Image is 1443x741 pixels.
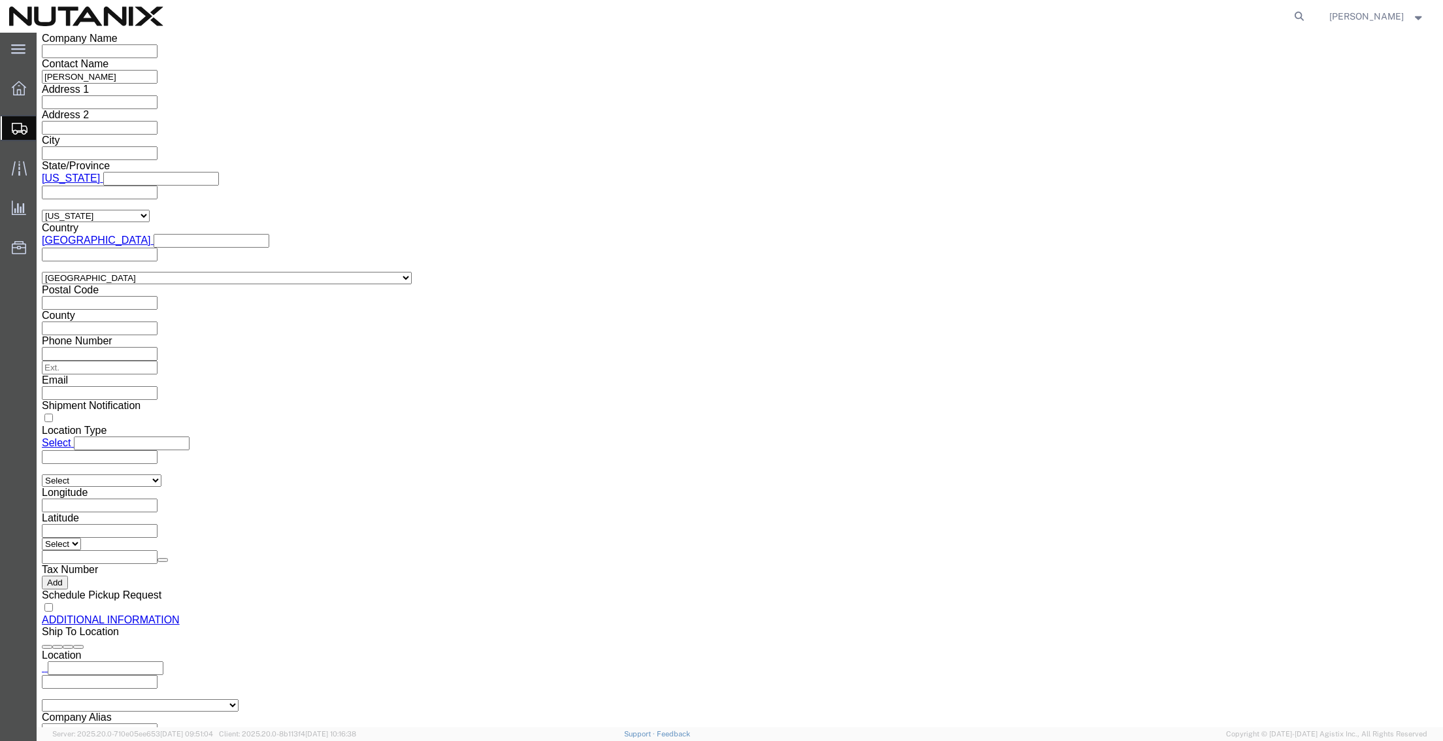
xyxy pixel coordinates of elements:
[624,730,657,738] a: Support
[305,730,356,738] span: [DATE] 10:16:38
[160,730,213,738] span: [DATE] 09:51:04
[1329,9,1404,24] span: Stephanie Guadron
[219,730,356,738] span: Client: 2025.20.0-8b113f4
[1329,8,1425,24] button: [PERSON_NAME]
[9,7,163,26] img: logo
[1226,729,1427,740] span: Copyright © [DATE]-[DATE] Agistix Inc., All Rights Reserved
[37,33,1443,727] iframe: FS Legacy Container
[52,730,213,738] span: Server: 2025.20.0-710e05ee653
[657,730,690,738] a: Feedback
